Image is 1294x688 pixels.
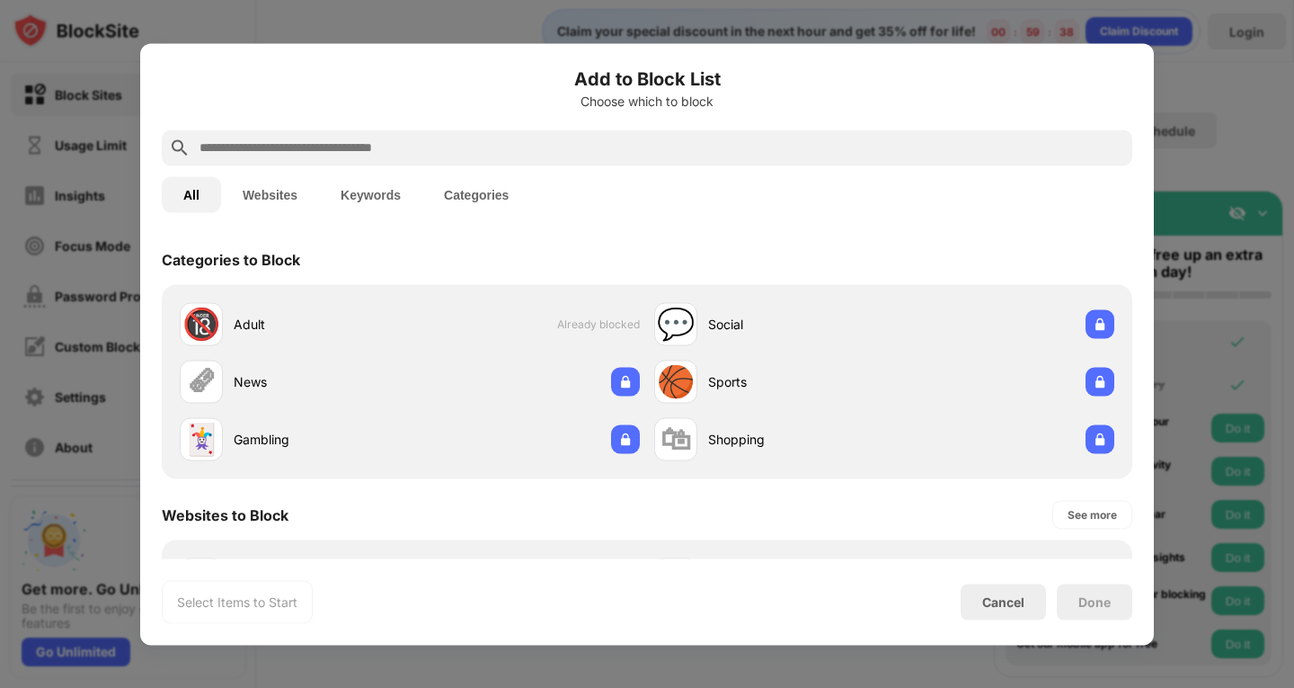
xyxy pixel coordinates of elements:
[708,430,884,449] div: Shopping
[1068,505,1117,523] div: See more
[422,176,530,212] button: Categories
[162,94,1132,108] div: Choose which to block
[162,250,300,268] div: Categories to Block
[186,363,217,400] div: 🗞
[162,65,1132,92] h6: Add to Block List
[221,176,319,212] button: Websites
[657,363,695,400] div: 🏀
[1078,594,1111,609] div: Done
[162,176,221,212] button: All
[657,306,695,343] div: 💬
[319,176,422,212] button: Keywords
[708,315,884,334] div: Social
[182,306,220,343] div: 🔞
[169,137,191,158] img: search.svg
[182,421,220,458] div: 🃏
[234,315,410,334] div: Adult
[234,372,410,391] div: News
[177,593,297,611] div: Select Items to Start
[708,372,884,391] div: Sports
[982,594,1024,610] div: Cancel
[660,421,691,458] div: 🛍
[234,430,410,449] div: Gambling
[162,505,288,523] div: Websites to Block
[557,317,640,331] span: Already blocked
